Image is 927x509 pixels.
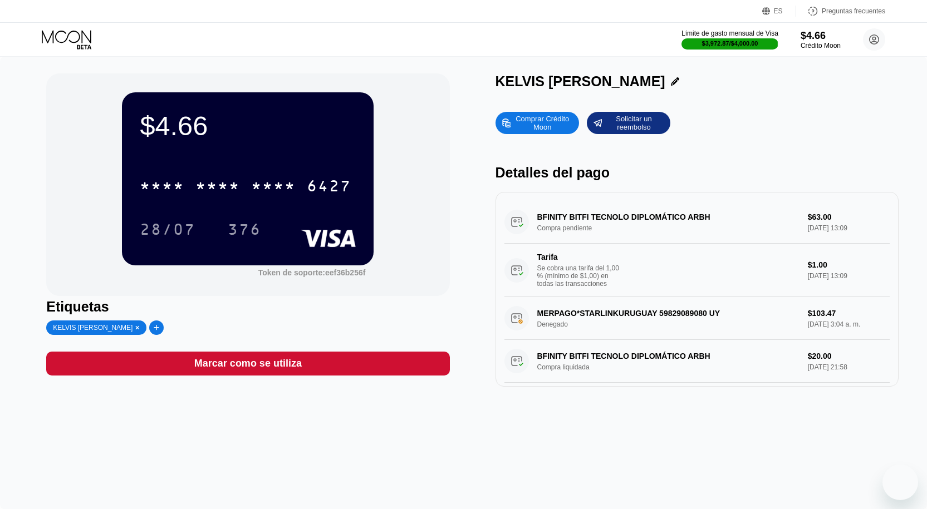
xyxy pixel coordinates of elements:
[140,111,208,141] font: $4.66
[325,268,365,277] font: eef36b256f
[801,42,841,50] font: Crédito Moon
[762,6,796,17] div: ES
[496,165,610,180] font: Detalles del pago
[729,40,730,47] font: /
[702,40,729,47] font: $3,972.87
[616,115,654,131] font: Solicitar un reembolso
[808,260,827,269] font: $1.00
[796,6,885,17] div: Preguntas frecuentes
[53,324,133,332] font: KELVIS [PERSON_NAME]
[587,112,670,134] div: Solicitar un reembolso
[496,73,665,89] font: KELVIS [PERSON_NAME]
[46,352,449,375] div: Marcar como se utiliza
[504,244,890,297] div: TarifaSe cobra una tarifa del 1,00 % (mínimo de $1,00) en todas las transacciones$1.00[DATE] 13:09
[258,268,325,277] font: Token de soporte:
[219,215,269,243] div: 376
[131,215,204,243] div: 28/07
[228,222,261,240] font: 376
[258,268,366,277] div: Token de soporte:eef36b256f
[516,115,571,131] font: Comprar Crédito Moon
[774,7,783,15] font: ES
[194,358,302,369] font: Marcar como se utiliza
[504,383,890,436] div: TarifaSe cobra una tarifa del 1,00 % (mínimo de $1,00) en todas las transacciones$1.00[DATE] 21:58
[140,222,195,240] font: 28/07
[882,464,918,500] iframe: Botón para iniciar la ventana de mensajería, conversación en curso
[537,264,619,288] font: Se cobra una tarifa del 1,00 % (mínimo de $1,00) en todas las transacciones
[496,112,579,134] div: Comprar Crédito Moon
[681,29,778,50] div: Límite de gasto mensual de Visa$3,972.87/$4,000.00
[808,272,847,280] font: [DATE] 13:09
[801,30,841,50] div: $4.66Crédito Moon
[537,253,558,261] font: Tarifa
[46,299,109,314] font: Etiquetas
[307,179,351,196] font: 6427
[731,40,758,47] font: $4,000.00
[681,29,778,37] font: Límite de gasto mensual de Visa
[801,30,826,41] font: $4.66
[822,7,885,15] font: Preguntas frecuentes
